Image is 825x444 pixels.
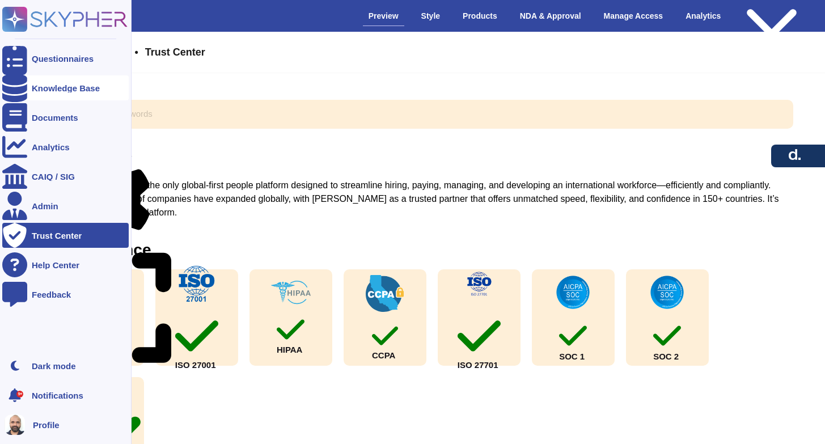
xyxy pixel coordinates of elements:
[61,151,132,167] div: Overview
[32,261,79,269] div: Help Center
[135,47,138,57] span: •
[32,290,71,299] div: Feedback
[175,311,218,369] div: ISO 27001
[2,46,129,71] a: Questionnaires
[2,223,129,248] a: Trust Center
[2,75,129,100] a: Knowledge Base
[277,314,305,354] div: HIPAA
[514,6,587,26] div: NDA & Approval
[32,84,100,92] div: Knowledge Base
[32,54,94,63] div: Questionnaires
[32,202,58,210] div: Admin
[2,105,129,130] a: Documents
[2,282,129,307] a: Feedback
[2,164,129,189] a: CAIQ / SIG
[460,265,497,302] img: check
[32,391,83,400] span: Notifications
[680,6,726,26] div: Analytics
[372,321,398,359] div: CCPA
[69,104,786,124] input: Search by keywords
[32,143,70,151] div: Analytics
[555,274,591,311] img: check
[649,274,686,311] img: check
[32,113,78,122] div: Documents
[2,193,129,218] a: Admin
[416,6,446,26] div: Style
[32,362,76,370] div: Dark mode
[5,415,25,435] img: user
[61,242,151,258] div: Compliance
[32,231,82,240] div: Trust Center
[177,265,216,302] img: check
[145,47,205,57] span: Trust Center
[2,252,129,277] a: Help Center
[653,320,681,360] div: SOC 2
[559,320,587,360] div: SOC 1
[61,179,794,219] div: [PERSON_NAME] is the only global-first people platform designed to streamline hiring, paying, man...
[363,6,404,26] div: Preview
[366,275,404,312] img: check
[32,172,75,181] div: CAIQ / SIG
[457,6,503,26] div: Products
[16,391,23,398] div: 9+
[598,6,669,26] div: Manage Access
[271,281,311,305] img: check
[2,134,129,159] a: Analytics
[458,311,501,369] div: ISO 27701
[33,421,60,429] span: Profile
[2,412,33,437] button: user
